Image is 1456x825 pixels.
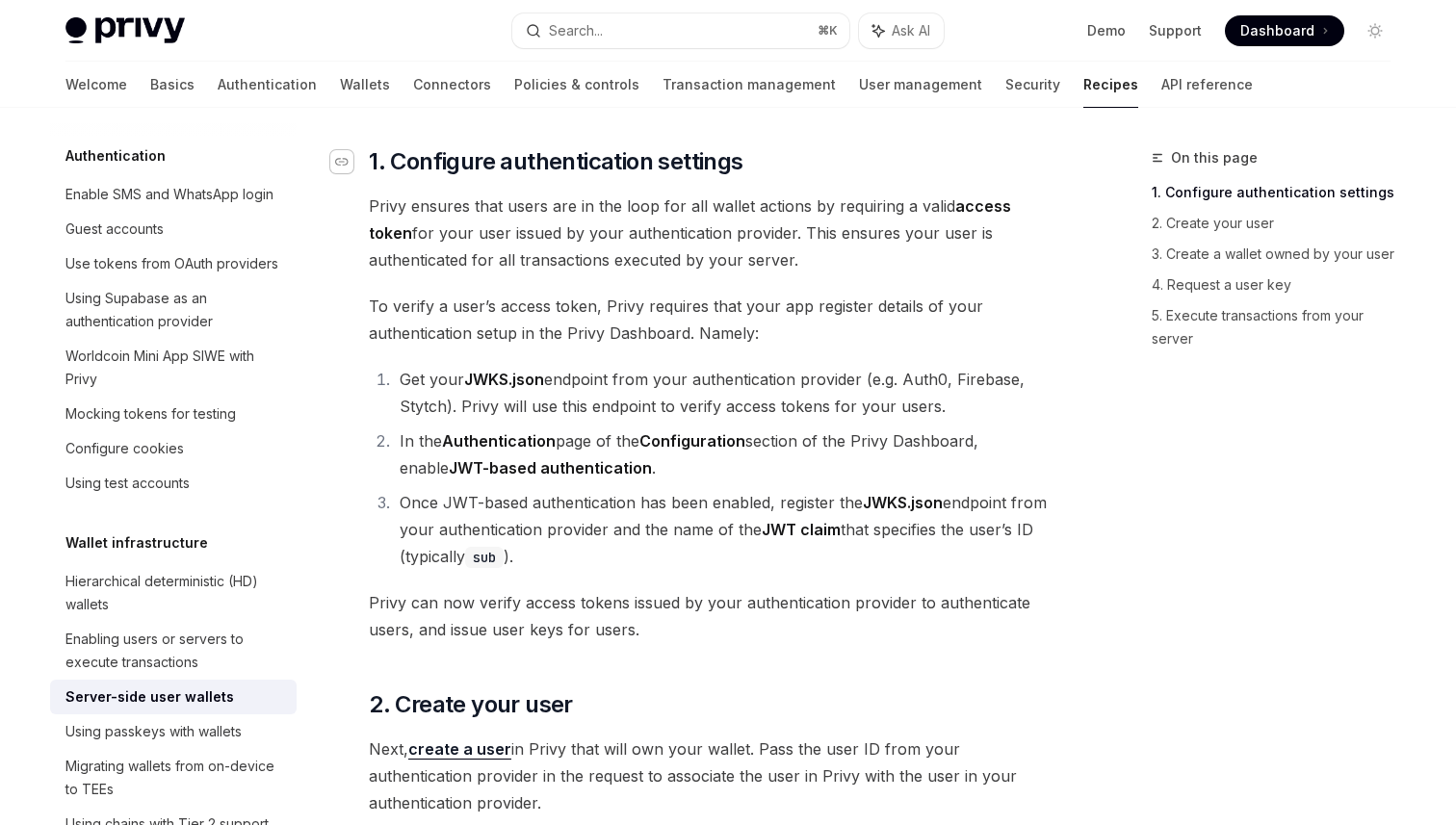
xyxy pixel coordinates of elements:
a: Using test accounts [50,466,297,501]
a: 5. Execute transactions from your server [1152,300,1406,354]
a: Hierarchical deterministic (HD) wallets [50,564,297,622]
h5: Wallet infrastructure [65,531,208,554]
code: sub [465,547,504,568]
strong: JWT claim [762,520,841,539]
strong: JWKS.json [863,493,943,512]
span: ⌘ K [818,23,838,39]
div: Configure cookies [65,437,184,460]
div: Using test accounts [65,472,190,495]
a: Configure cookies [50,431,297,466]
li: Once JWT-based authentication has been enabled, register the endpoint from your authentication pr... [394,489,1063,570]
a: Welcome [65,62,127,108]
span: Dashboard [1240,21,1314,40]
span: Privy ensures that users are in the loop for all wallet actions by requiring a valid for your use... [369,193,1063,273]
div: Search... [549,19,603,42]
img: light logo [65,17,185,44]
div: Guest accounts [65,218,164,241]
a: Recipes [1083,62,1138,108]
a: Using Supabase as an authentication provider [50,281,297,339]
a: Enable SMS and WhatsApp login [50,177,297,212]
a: Policies & controls [514,62,639,108]
a: User management [859,62,982,108]
div: Using Supabase as an authentication provider [65,287,285,333]
a: Worldcoin Mini App SIWE with Privy [50,339,297,397]
button: Toggle dark mode [1360,15,1391,46]
div: Worldcoin Mini App SIWE with Privy [65,345,285,391]
span: 1. Configure authentication settings [369,146,742,177]
a: Migrating wallets from on-device to TEEs [50,749,297,807]
a: 1. Configure authentication settings [1152,177,1406,208]
a: Transaction management [663,62,836,108]
a: Mocking tokens for testing [50,397,297,431]
div: Server-side user wallets [65,685,234,709]
span: On this page [1171,146,1258,169]
span: Privy can now verify access tokens issued by your authentication provider to authenticate users, ... [369,589,1063,643]
a: Use tokens from OAuth providers [50,246,297,281]
div: Enable SMS and WhatsApp login [65,183,273,206]
span: To verify a user’s access token, Privy requires that your app register details of your authentica... [369,293,1063,347]
div: Using passkeys with wallets [65,720,242,743]
div: Hierarchical deterministic (HD) wallets [65,570,285,616]
a: Authentication [218,62,317,108]
span: Next, in Privy that will own your wallet. Pass the user ID from your authentication provider in t... [369,735,1063,816]
div: Migrating wallets from on-device to TEEs [65,755,285,801]
a: Connectors [413,62,491,108]
div: Mocking tokens for testing [65,402,236,425]
a: Security [1005,62,1060,108]
li: Get your endpoint from your authentication provider (e.g. Auth0, Firebase, Stytch). Privy will us... [394,366,1063,420]
span: 2. Create your user [369,689,573,720]
a: Guest accounts [50,212,297,246]
a: Basics [150,62,195,108]
button: Search...⌘K [512,13,849,48]
strong: Authentication [442,431,556,451]
a: API reference [1161,62,1253,108]
li: In the page of the section of the Privy Dashboard, enable . [394,427,1063,481]
a: Dashboard [1225,15,1344,46]
button: Ask AI [859,13,944,48]
h5: Authentication [65,144,166,168]
strong: JWT-based authentication [449,458,652,477]
a: Support [1149,21,1202,40]
a: 2. Create your user [1152,208,1406,239]
a: Wallets [340,62,390,108]
div: Enabling users or servers to execute transactions [65,628,285,674]
a: Demo [1087,21,1126,40]
strong: Configuration [639,431,745,451]
span: Ask AI [892,21,930,40]
a: Navigate to header [330,146,369,177]
a: create a user [408,739,511,760]
div: Use tokens from OAuth providers [65,252,278,275]
a: Using passkeys with wallets [50,714,297,749]
a: Enabling users or servers to execute transactions [50,622,297,680]
a: 4. Request a user key [1152,270,1406,300]
a: 3. Create a wallet owned by your user [1152,239,1406,270]
a: Server-side user wallets [50,680,297,714]
strong: JWKS.json [464,370,544,389]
